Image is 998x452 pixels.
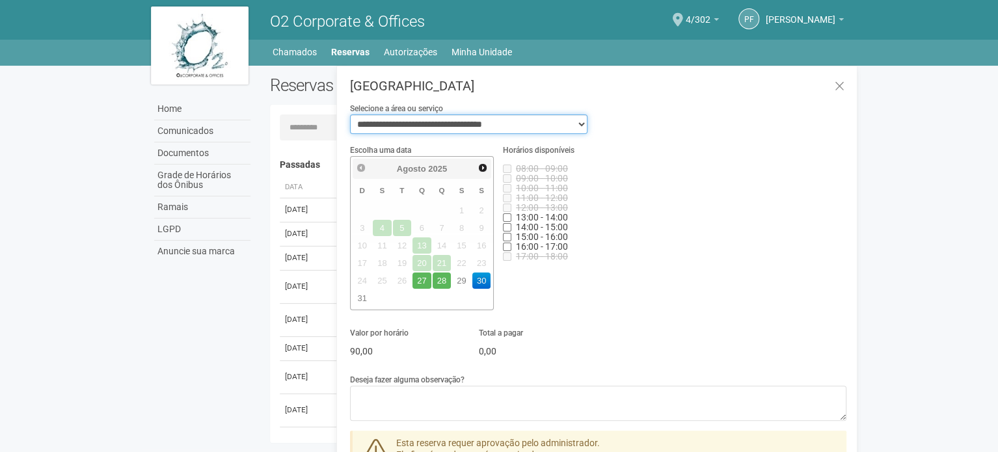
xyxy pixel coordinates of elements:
[412,255,431,271] span: 20
[280,222,332,246] td: [DATE]
[516,241,568,252] span: Horário indisponível
[373,220,392,236] span: 4
[354,160,369,175] a: Anterior
[350,374,465,386] label: Deseja fazer alguma observação?
[459,186,465,194] span: Sexta
[516,212,568,222] span: Horário indisponível
[273,43,317,61] a: Chamados
[399,186,404,194] span: Terça
[280,177,332,198] th: Data
[438,186,444,194] span: Quinta
[516,202,568,213] span: Horário indisponível
[503,233,511,241] input: 15:00 - 16:00
[332,393,707,427] td: Sala de Reunião Interna 1 Bloco 2 (até 30 pessoas)
[433,255,452,271] span: 21
[503,165,511,173] input: 08:00 - 09:00
[433,220,452,236] span: 7
[393,220,412,236] span: 5
[433,273,452,289] a: 28
[154,219,250,241] a: LGPD
[373,255,392,271] span: 18
[393,273,412,289] span: 26
[452,273,471,289] a: 29
[503,184,511,193] input: 10:00 - 11:00
[331,43,370,61] a: Reservas
[353,237,372,254] span: 10
[332,303,707,336] td: Sala de Reunião Interna 1 Bloco 4 (até 30 pessoas)
[332,360,707,393] td: Sala de Reunião Interna 1 Bloco 4 (até 30 pessoas)
[503,213,511,222] input: 13:00 - 14:00
[373,237,392,254] span: 11
[472,273,491,289] a: 30
[479,345,588,357] p: 0,00
[503,174,511,183] input: 09:00 - 10:00
[516,173,568,183] span: Horário indisponível
[350,79,846,92] h3: [GEOGRAPHIC_DATA]
[475,160,490,175] a: Próximo
[472,255,491,271] span: 23
[452,237,471,254] span: 15
[516,193,568,203] span: Horário indisponível
[154,142,250,165] a: Documentos
[686,16,719,27] a: 4/302
[280,336,332,360] td: [DATE]
[379,186,384,194] span: Segunda
[516,251,568,261] span: Horário indisponível
[419,186,425,194] span: Quarta
[270,12,425,31] span: O2 Corporate & Offices
[479,186,484,194] span: Sábado
[332,270,707,303] td: Sala de Reunião Interna 1 Bloco 4 (até 30 pessoas)
[356,163,366,173] span: Anterior
[384,43,437,61] a: Autorizações
[332,177,707,198] th: Área ou Serviço
[350,327,409,339] label: Valor por horário
[472,220,491,236] span: 9
[350,144,411,156] label: Escolha uma data
[280,360,332,393] td: [DATE]
[766,2,835,25] span: PRISCILLA FREITAS
[412,273,431,289] a: 27
[478,163,488,173] span: Próximo
[154,120,250,142] a: Comunicados
[353,290,372,306] a: 31
[151,7,249,85] img: logo.jpg
[154,241,250,262] a: Anuncie sua marca
[472,237,491,254] span: 16
[503,223,511,232] input: 14:00 - 15:00
[332,246,707,270] td: Sala de Reunião Interna 1 Bloco 4 (até 30 pessoas)
[516,183,568,193] span: Horário indisponível
[280,303,332,336] td: [DATE]
[353,255,372,271] span: 17
[280,393,332,427] td: [DATE]
[397,164,426,174] span: Agosto
[393,237,412,254] span: 12
[452,202,471,219] span: 1
[503,252,511,261] input: 17:00 - 18:00
[350,103,443,114] label: Selecione a área ou serviço
[503,194,511,202] input: 11:00 - 12:00
[350,345,459,357] p: 90,00
[452,255,471,271] span: 22
[428,164,447,174] span: 2025
[353,220,372,236] span: 3
[332,198,707,222] td: Sala de Reunião Interna 1 Bloco 4 (até 30 pessoas)
[503,243,511,251] input: 16:00 - 17:00
[766,16,844,27] a: [PERSON_NAME]
[154,196,250,219] a: Ramais
[738,8,759,29] a: PF
[503,144,574,156] label: Horários disponíveis
[412,220,431,236] span: 6
[503,204,511,212] input: 12:00 - 13:00
[270,75,548,95] h2: Reservas
[280,198,332,222] td: [DATE]
[516,163,568,174] span: Horário indisponível
[353,273,372,289] span: 24
[479,327,523,339] label: Total a pagar
[373,273,392,289] span: 25
[154,98,250,120] a: Home
[154,165,250,196] a: Grade de Horários dos Ônibus
[686,2,710,25] span: 4/302
[516,232,568,242] span: Horário indisponível
[433,237,452,254] span: 14
[516,222,568,232] span: Horário indisponível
